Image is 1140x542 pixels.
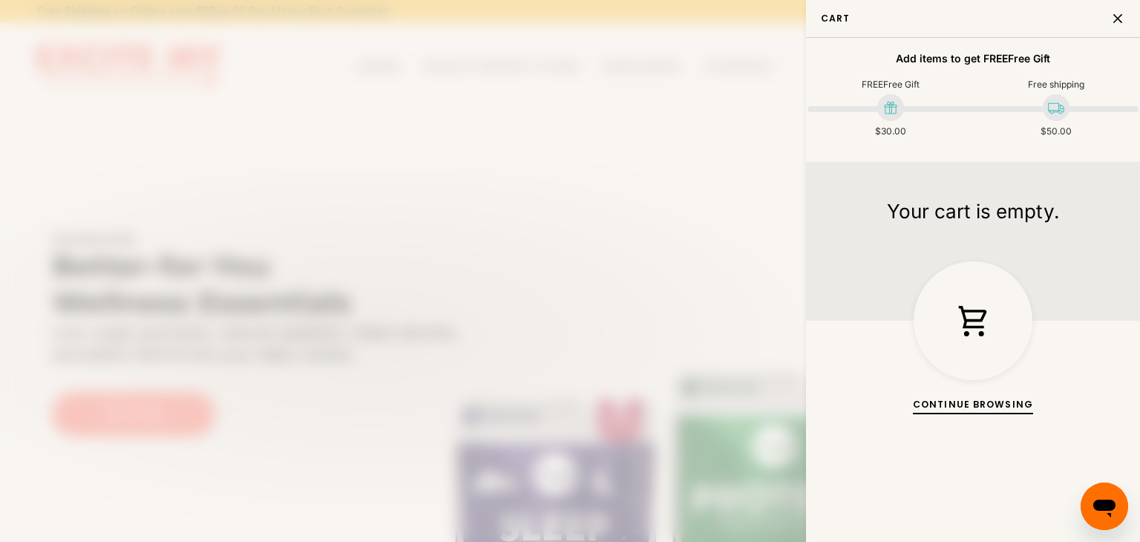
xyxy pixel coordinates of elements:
[807,125,1139,140] ol: Goal amounts
[1008,52,1050,65] a: Free Gift
[862,79,920,90] span: FREE <a class="lb-cpb-gift-product-link" id="lb-cpb-gift-product-preview-link" href="undefined" f...
[896,52,1050,65] span: Add items to get FREE
[1028,79,1084,90] span: Free shipping
[913,380,1033,412] p: Continue browsing
[875,125,906,137] span: Goal amount: $30.00
[883,79,920,90] a: Free Gift
[1081,483,1128,530] iframe: Button to launch messaging window
[806,261,1140,427] a: Continue browsing
[807,79,1139,93] ol: Cart value goals
[1041,125,1072,137] span: Goal amount: $50.00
